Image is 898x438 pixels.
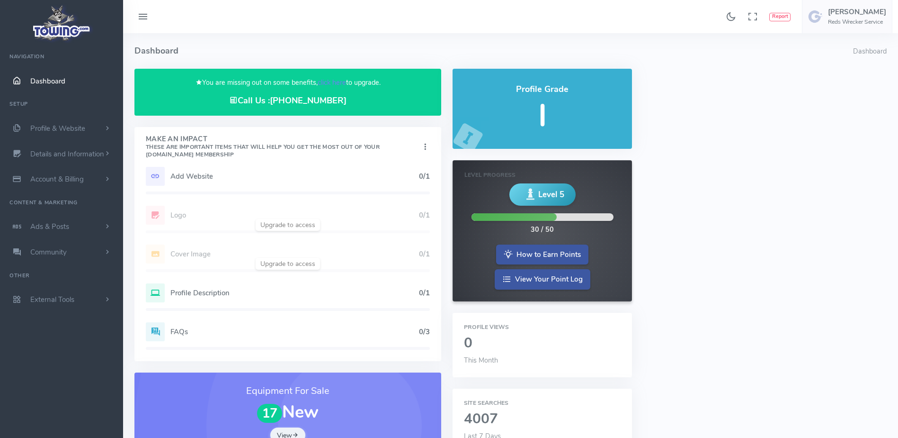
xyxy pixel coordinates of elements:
span: Dashboard [30,76,65,86]
h4: Call Us : [146,96,430,106]
img: logo [30,3,94,43]
h1: New [146,403,430,423]
h2: 0 [464,336,621,351]
p: You are missing out on some benefits, to upgrade. [146,77,430,88]
span: 17 [257,404,283,423]
span: Profile & Website [30,124,85,133]
h5: 0/1 [419,289,430,297]
h4: Profile Grade [464,85,621,94]
span: This Month [464,356,498,365]
a: [PHONE_NUMBER] [270,95,347,106]
li: Dashboard [853,46,887,57]
span: External Tools [30,295,74,304]
h5: [PERSON_NAME] [828,8,886,16]
span: Level 5 [538,189,564,201]
button: Report [769,13,791,21]
span: Ads & Posts [30,222,69,231]
a: click here [318,78,346,87]
h2: 4007 [464,411,621,427]
h5: 0/3 [419,328,430,336]
h4: Dashboard [134,33,853,69]
small: These are important items that will help you get the most out of your [DOMAIN_NAME] Membership [146,143,380,158]
h5: 0/1 [419,173,430,180]
h5: Profile Description [170,289,419,297]
h6: Site Searches [464,400,621,406]
span: Details and Information [30,149,104,159]
a: View Your Point Log [495,269,590,290]
h5: I [464,99,621,133]
div: 30 / 50 [531,225,554,235]
span: Account & Billing [30,174,84,184]
h6: Profile Views [464,324,621,330]
h5: FAQs [170,328,419,336]
h4: Make An Impact [146,136,420,158]
h6: Reds Wrecker Service [828,19,886,25]
a: How to Earn Points [496,245,588,265]
img: user-image [808,9,823,24]
h3: Equipment For Sale [146,384,430,398]
h5: Add Website [170,173,419,180]
h6: Level Progress [464,172,620,178]
span: Community [30,247,67,257]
